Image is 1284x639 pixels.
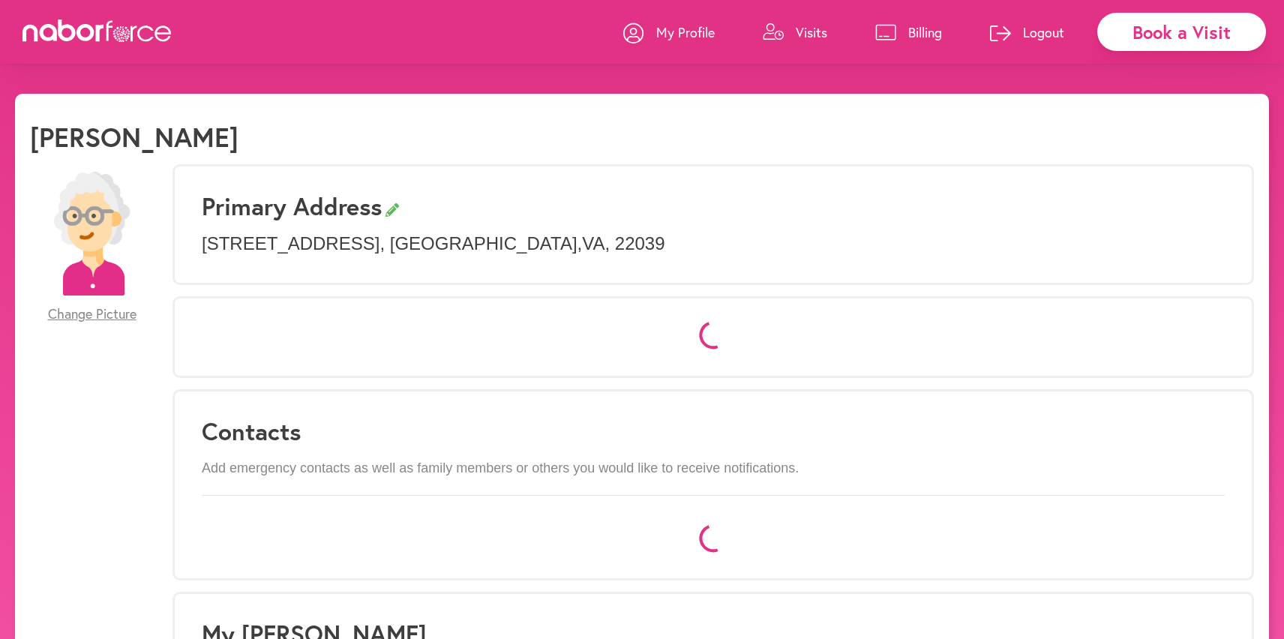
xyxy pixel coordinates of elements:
h3: Contacts [202,417,1225,445]
h3: Primary Address [202,192,1225,220]
div: Book a Visit [1097,13,1266,51]
p: Logout [1023,23,1064,41]
p: Visits [796,23,827,41]
img: efc20bcf08b0dac87679abea64c1faab.png [30,172,154,295]
p: [STREET_ADDRESS] , [GEOGRAPHIC_DATA] , VA , 22039 [202,233,1225,255]
p: Add emergency contacts as well as family members or others you would like to receive notifications. [202,460,1225,477]
a: My Profile [623,10,715,55]
a: Logout [990,10,1064,55]
h1: [PERSON_NAME] [30,121,238,153]
p: Billing [908,23,942,41]
a: Billing [875,10,942,55]
p: My Profile [656,23,715,41]
span: Change Picture [48,306,136,322]
a: Visits [763,10,827,55]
